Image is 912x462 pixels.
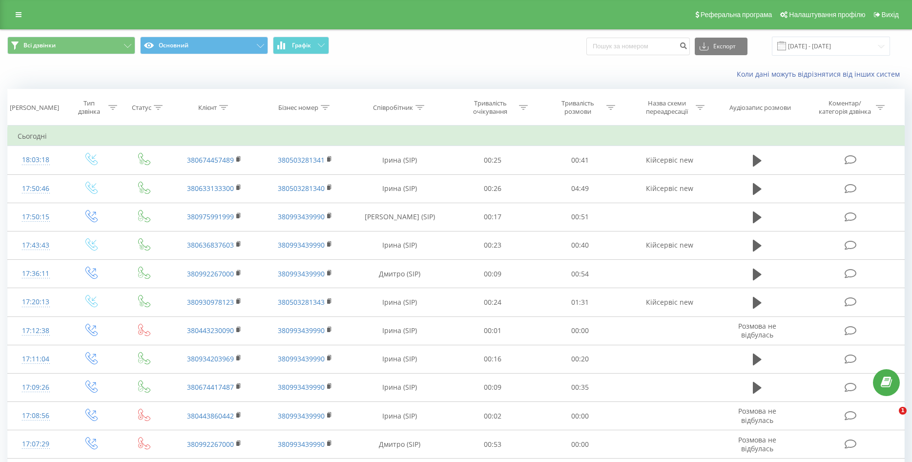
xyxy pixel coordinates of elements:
[18,179,54,198] div: 17:50:46
[537,316,624,345] td: 00:00
[278,269,325,278] a: 380993439990
[8,126,905,146] td: Сьогодні
[351,260,449,288] td: Дмитро (SIP)
[373,104,413,112] div: Співробітник
[278,104,318,112] div: Бізнес номер
[72,99,106,116] div: Тип дзвінка
[10,104,59,112] div: [PERSON_NAME]
[537,402,624,430] td: 00:00
[624,174,715,203] td: Кійсервіс new
[537,146,624,174] td: 00:41
[737,69,905,79] a: Коли дані можуть відрізнятися вiд інших систем
[132,104,151,112] div: Статус
[187,212,234,221] a: 380975991999
[449,373,536,401] td: 00:09
[18,293,54,312] div: 17:20:13
[449,316,536,345] td: 00:01
[278,212,325,221] a: 380993439990
[187,411,234,420] a: 380443860442
[187,184,234,193] a: 380633133300
[18,435,54,454] div: 17:07:29
[351,203,449,231] td: [PERSON_NAME] (SIP)
[351,231,449,259] td: Ірина (SIP)
[449,288,536,316] td: 00:24
[278,440,325,449] a: 380993439990
[624,288,715,316] td: Кійсервіс new
[278,326,325,335] a: 380993439990
[729,104,791,112] div: Аудіозапис розмови
[351,402,449,430] td: Ірина (SIP)
[187,269,234,278] a: 380992267000
[449,402,536,430] td: 00:02
[449,174,536,203] td: 00:26
[738,406,776,424] span: Розмова не відбулась
[351,174,449,203] td: Ірина (SIP)
[187,297,234,307] a: 380930978123
[18,150,54,169] div: 18:03:18
[351,430,449,459] td: Дмитро (SIP)
[537,430,624,459] td: 00:00
[351,373,449,401] td: Ірина (SIP)
[899,407,907,415] span: 1
[18,350,54,369] div: 17:11:04
[695,38,747,55] button: Експорт
[816,99,873,116] div: Коментар/категорія дзвінка
[18,208,54,227] div: 17:50:15
[23,42,56,49] span: Всі дзвінки
[586,38,690,55] input: Пошук за номером
[537,174,624,203] td: 04:49
[278,354,325,363] a: 380993439990
[449,430,536,459] td: 00:53
[18,406,54,425] div: 17:08:56
[351,146,449,174] td: Ірина (SIP)
[738,435,776,453] span: Розмова не відбулась
[278,411,325,420] a: 380993439990
[187,240,234,250] a: 380636837603
[537,345,624,373] td: 00:20
[537,288,624,316] td: 01:31
[292,42,311,49] span: Графік
[187,354,234,363] a: 380934203969
[18,321,54,340] div: 17:12:38
[273,37,329,54] button: Графік
[789,11,865,19] span: Налаштування профілю
[624,231,715,259] td: Кійсервіс new
[738,321,776,339] span: Розмова не відбулась
[449,345,536,373] td: 00:16
[641,99,693,116] div: Назва схеми переадресації
[187,382,234,392] a: 380674417487
[552,99,604,116] div: Тривалість розмови
[882,11,899,19] span: Вихід
[278,382,325,392] a: 380993439990
[624,146,715,174] td: Кійсервіс new
[449,231,536,259] td: 00:23
[537,260,624,288] td: 00:54
[879,407,902,430] iframe: Intercom live chat
[187,440,234,449] a: 380992267000
[351,345,449,373] td: Ірина (SIP)
[18,236,54,255] div: 17:43:43
[464,99,517,116] div: Тривалість очікування
[198,104,217,112] div: Клієнт
[537,203,624,231] td: 00:51
[449,203,536,231] td: 00:17
[351,316,449,345] td: Ірина (SIP)
[18,378,54,397] div: 17:09:26
[701,11,772,19] span: Реферальна програма
[187,155,234,165] a: 380674457489
[18,264,54,283] div: 17:36:11
[278,297,325,307] a: 380503281343
[537,231,624,259] td: 00:40
[449,146,536,174] td: 00:25
[449,260,536,288] td: 00:09
[140,37,268,54] button: Основний
[7,37,135,54] button: Всі дзвінки
[351,288,449,316] td: Ірина (SIP)
[278,155,325,165] a: 380503281341
[187,326,234,335] a: 380443230090
[537,373,624,401] td: 00:35
[278,184,325,193] a: 380503281340
[278,240,325,250] a: 380993439990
